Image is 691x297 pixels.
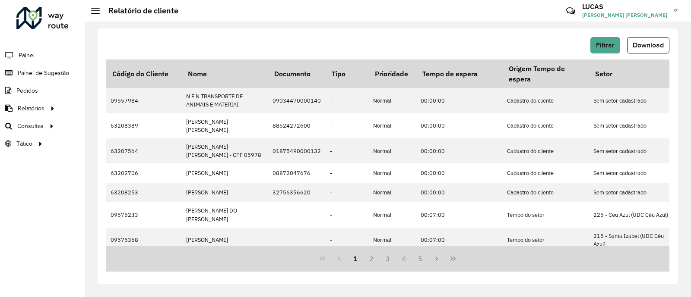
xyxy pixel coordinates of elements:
th: Prioridade [369,59,416,88]
td: Sem setor cadastrado [589,163,675,183]
td: Normal [369,163,416,183]
td: Tempo do setor [503,228,589,253]
td: 08872047676 [268,163,326,183]
span: Download [633,41,664,49]
td: Cadastro do cliente [503,88,589,113]
td: 00:00:00 [416,113,503,138]
td: Normal [369,183,416,202]
h3: LUCAS [582,3,667,11]
td: 00:00:00 [416,183,503,202]
button: 2 [363,250,380,267]
th: Setor [589,59,675,88]
th: Origem Tempo de espera [503,59,589,88]
td: 01875490000132 [268,138,326,163]
td: Sem setor cadastrado [589,138,675,163]
td: [PERSON_NAME] [182,228,268,253]
td: Cadastro do cliente [503,163,589,183]
td: 00:07:00 [416,228,503,253]
td: 63208253 [106,183,182,202]
td: Cadastro do cliente [503,183,589,202]
td: - [326,138,369,163]
td: 215 - Santa Izabel (UDC Céu Azul) [589,228,675,253]
button: 5 [412,250,429,267]
td: 00:07:00 [416,202,503,227]
td: Tempo do setor [503,202,589,227]
td: [PERSON_NAME] [PERSON_NAME] [182,113,268,138]
td: [PERSON_NAME] [182,163,268,183]
th: Nome [182,59,268,88]
td: - [326,163,369,183]
button: 1 [347,250,364,267]
span: Consultas [17,122,44,131]
th: Código do Cliente [106,59,182,88]
td: 225 - Ceu Azul (UDC Céu Azul) [589,202,675,227]
td: Cadastro do cliente [503,113,589,138]
td: 63202706 [106,163,182,183]
td: [PERSON_NAME] [182,183,268,202]
td: Sem setor cadastrado [589,88,675,113]
a: Contato Rápido [561,2,580,20]
button: Next Page [428,250,445,267]
td: Cadastro do cliente [503,138,589,163]
span: Relatórios [18,104,44,113]
button: Last Page [445,250,461,267]
button: 4 [396,250,412,267]
td: N E N TRANSPORTE DE ANIMAIS E MATERIAI [182,88,268,113]
td: [PERSON_NAME] [PERSON_NAME] - CPF 05978 [182,138,268,163]
td: Sem setor cadastrado [589,113,675,138]
td: 00:00:00 [416,138,503,163]
td: 32756356620 [268,183,326,202]
td: Normal [369,228,416,253]
span: Painel de Sugestão [18,69,69,78]
td: 09575368 [106,228,182,253]
td: 00:00:00 [416,88,503,113]
td: - [326,113,369,138]
td: Normal [369,202,416,227]
button: Filtrar [590,37,620,53]
td: 63208389 [106,113,182,138]
td: 09034470000140 [268,88,326,113]
td: - [326,228,369,253]
th: Tempo de espera [416,59,503,88]
button: Download [627,37,669,53]
td: 09557984 [106,88,182,113]
td: Sem setor cadastrado [589,183,675,202]
span: Filtrar [596,41,615,49]
th: Tipo [326,59,369,88]
h2: Relatório de cliente [100,6,178,16]
td: 00:00:00 [416,163,503,183]
button: 3 [380,250,396,267]
span: Pedidos [16,86,38,95]
td: [PERSON_NAME] DO [PERSON_NAME] [182,202,268,227]
td: Normal [369,88,416,113]
td: 88524272600 [268,113,326,138]
td: 63207564 [106,138,182,163]
span: Tático [16,139,32,148]
td: - [326,202,369,227]
span: [PERSON_NAME] [PERSON_NAME] [582,11,667,19]
th: Documento [268,59,326,88]
td: Normal [369,113,416,138]
td: Normal [369,138,416,163]
td: 09575233 [106,202,182,227]
span: Painel [19,51,35,60]
td: - [326,183,369,202]
td: - [326,88,369,113]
